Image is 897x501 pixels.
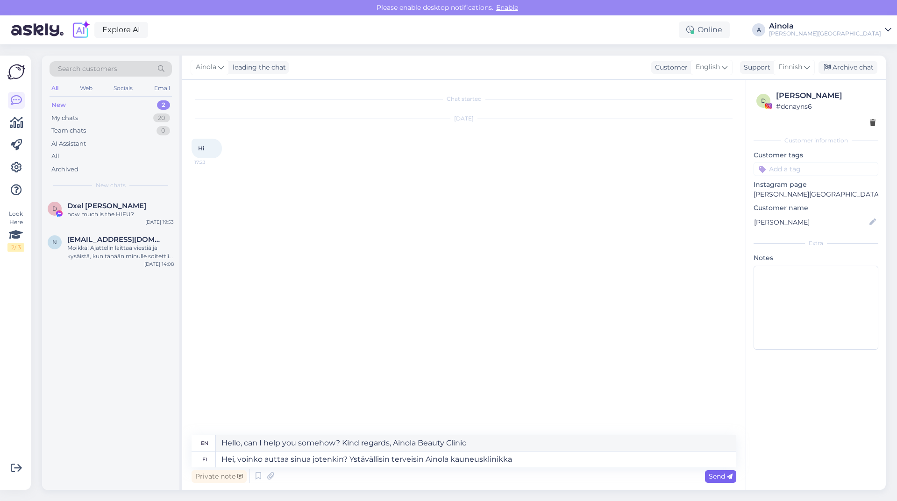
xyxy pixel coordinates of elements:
div: 20 [153,113,170,123]
div: 0 [157,126,170,135]
div: Moikka! Ajattelin laittaa viestiä ja kysäistä, kun tänään minulle soitettiin numerosta [PHONE_NUM... [67,244,174,261]
p: [PERSON_NAME][GEOGRAPHIC_DATA] [754,190,878,199]
div: en [201,435,208,451]
div: Chat started [192,95,736,103]
span: d [761,97,766,104]
span: Dxel Tiamzon-Ibarra [67,202,146,210]
div: Ainola [769,22,881,30]
a: Ainola[PERSON_NAME][GEOGRAPHIC_DATA] [769,22,891,37]
div: Look Here [7,210,24,252]
div: [DATE] 14:08 [144,261,174,268]
a: Explore AI [94,22,148,38]
div: Socials [112,82,135,94]
div: 2 [157,100,170,110]
textarea: Hello, can I help you somehow? Kind regards, Ainola Beauty Clinic [216,435,736,451]
p: Customer tags [754,150,878,160]
span: Ainola [196,62,216,72]
span: Finnish [778,62,802,72]
div: how much is the HIFU? [67,210,174,219]
input: Add a tag [754,162,878,176]
img: Askly Logo [7,63,25,81]
span: New chats [96,181,126,190]
p: Customer name [754,203,878,213]
span: nelli.harjula@hotmail.com [67,235,164,244]
img: explore-ai [71,20,91,40]
div: [DATE] [192,114,736,123]
div: fi [202,452,207,467]
div: Online [679,21,730,38]
span: D [52,205,57,212]
div: AI Assistant [51,139,86,148]
span: Enable [493,3,521,12]
div: My chats [51,113,78,123]
div: Support [740,63,770,72]
p: Notes [754,253,878,263]
div: All [51,152,59,161]
textarea: Hei, voinko auttaa sinua jotenkin? Ystävällisin terveisin Ainola kauneusklinikka [216,452,736,467]
div: [DATE] 19:53 [145,219,174,226]
span: 17:23 [194,159,229,166]
div: Web [78,82,94,94]
span: Send [709,472,733,480]
span: English [696,62,720,72]
div: New [51,100,66,110]
div: leading the chat [229,63,286,72]
span: Search customers [58,64,117,74]
input: Add name [754,217,868,227]
div: Team chats [51,126,86,135]
p: Instagram page [754,180,878,190]
div: Archive chat [819,61,877,74]
div: # dcnayns6 [776,101,876,112]
div: A [752,23,765,36]
div: Customer [651,63,688,72]
div: [PERSON_NAME][GEOGRAPHIC_DATA] [769,30,881,37]
div: [PERSON_NAME] [776,90,876,101]
div: Extra [754,239,878,247]
div: Email [152,82,172,94]
div: Customer information [754,136,878,145]
span: Hi [198,145,204,152]
div: 2 / 3 [7,243,24,252]
div: All [50,82,60,94]
div: Private note [192,470,247,483]
div: Archived [51,165,78,174]
span: n [52,239,57,246]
